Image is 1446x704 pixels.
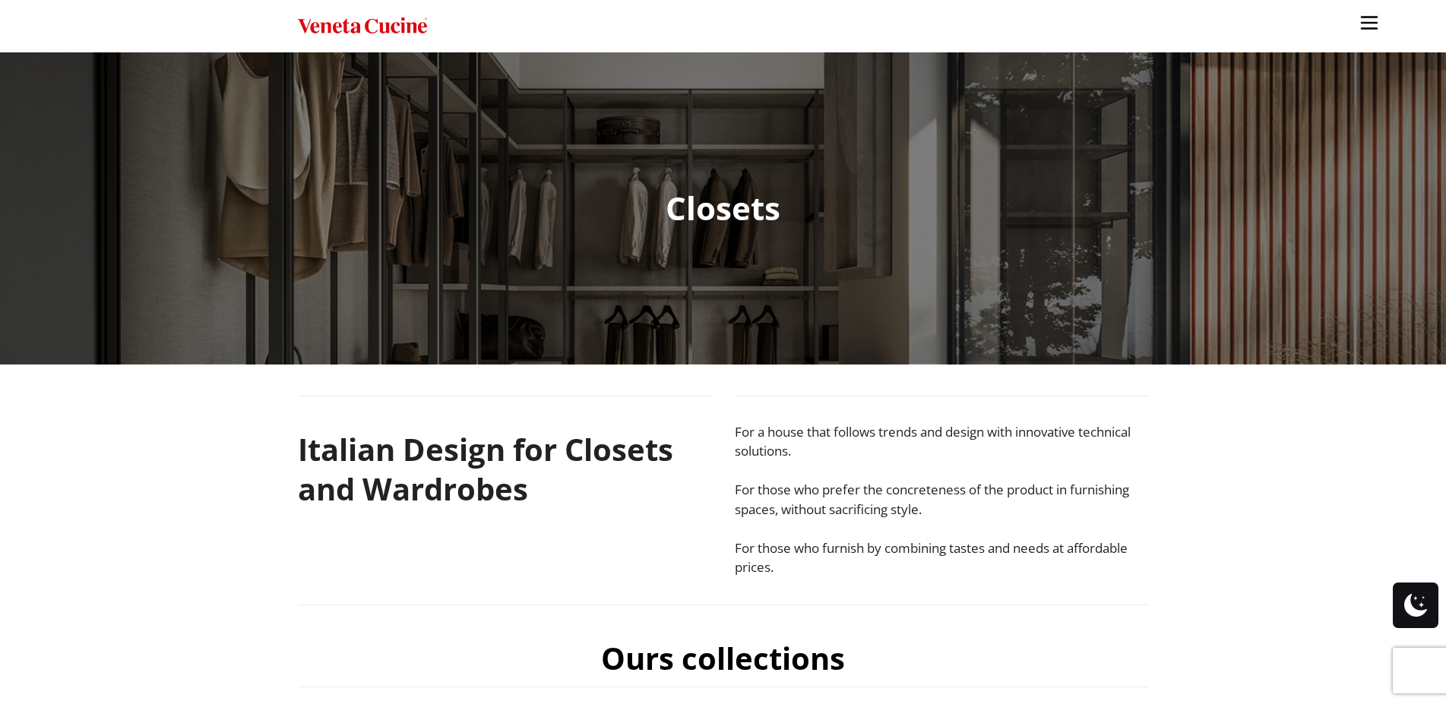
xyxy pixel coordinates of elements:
p: For a house that follows trends and design with innovative technical solutions. [735,422,1149,461]
img: Veneta Cucine USA [298,15,427,37]
h2: Ours collections [601,631,845,686]
p: For those who furnish by combining tastes and needs at affordable prices. [735,538,1149,577]
h2: Italian Design for Closets and Wardrobes [298,422,712,516]
p: For those who prefer the concreteness of the product in furnishing spaces, without sacrificing st... [735,480,1149,519]
img: burger-menu-svgrepo-com-30x30.jpg [1358,11,1381,34]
